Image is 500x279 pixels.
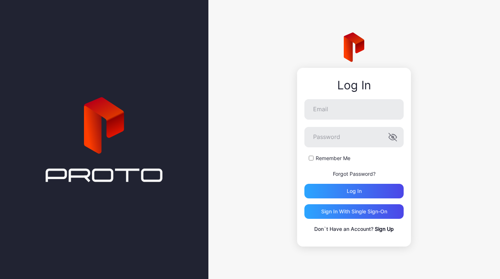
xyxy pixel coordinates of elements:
[321,209,387,214] div: Sign in With Single Sign-On
[316,155,350,162] label: Remember Me
[304,79,404,92] div: Log In
[304,127,404,147] input: Password
[304,204,404,219] button: Sign in With Single Sign-On
[304,184,404,198] button: Log in
[304,99,404,120] input: Email
[333,171,376,177] a: Forgot Password?
[375,226,394,232] a: Sign Up
[388,133,397,142] button: Password
[304,225,404,233] p: Don`t Have an Account?
[347,188,362,194] div: Log in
